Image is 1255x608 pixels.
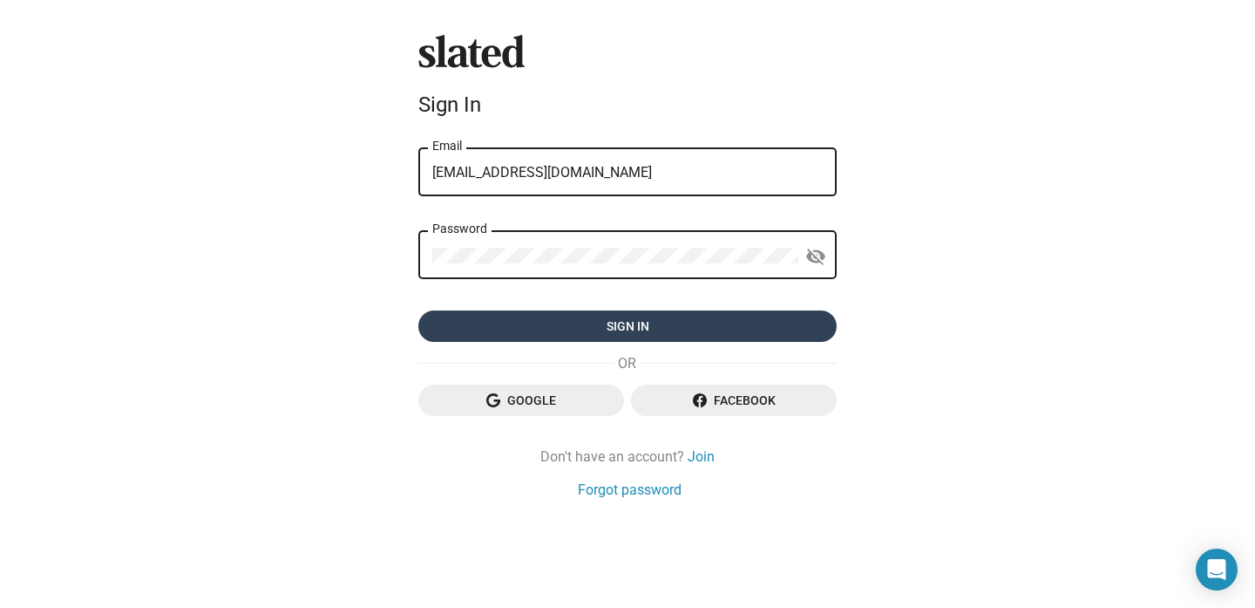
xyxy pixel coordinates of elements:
a: Forgot password [578,481,682,499]
button: Show password [798,239,833,274]
span: Sign in [432,311,823,342]
button: Google [418,385,624,416]
button: Sign in [418,311,837,342]
span: Google [432,385,610,416]
sl-branding: Sign In [418,35,837,124]
div: Sign In [418,92,837,117]
span: Facebook [645,385,823,416]
div: Open Intercom Messenger [1196,549,1238,591]
button: Facebook [631,385,837,416]
div: Don't have an account? [418,447,837,466]
mat-icon: visibility_off [805,243,826,270]
a: Join [688,447,715,466]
